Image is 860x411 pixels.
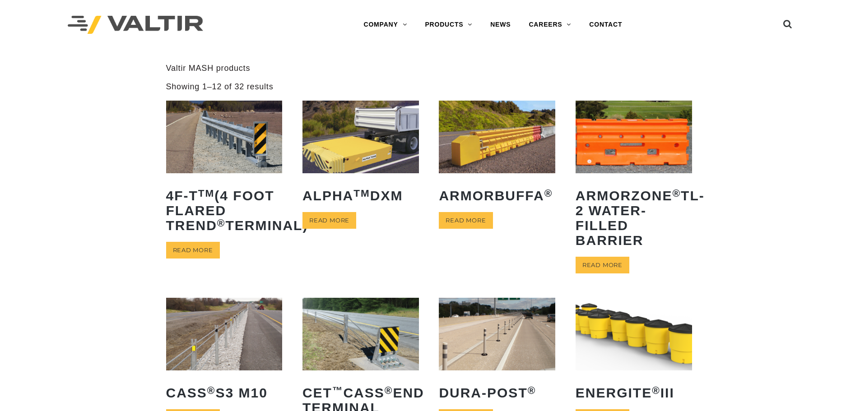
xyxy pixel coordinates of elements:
sup: ® [528,385,536,396]
a: CONTACT [580,16,631,34]
a: Dura-Post® [439,298,555,407]
sup: ® [207,385,216,396]
a: COMPANY [354,16,416,34]
h2: ArmorBuffa [439,181,555,210]
a: 4F-TTM(4 Foot Flared TREND®Terminal) [166,101,283,240]
a: Read more about “4F-TTM (4 Foot Flared TREND® Terminal)” [166,242,220,259]
h2: CASS S3 M10 [166,379,283,407]
a: PRODUCTS [416,16,481,34]
sup: ® [544,188,553,199]
h2: ENERGITE III [576,379,692,407]
a: ENERGITE®III [576,298,692,407]
a: ALPHATMDXM [302,101,419,210]
a: ArmorZone®TL-2 Water-Filled Barrier [576,101,692,254]
a: Read more about “ALPHATM DXM” [302,212,356,229]
p: Valtir MASH products [166,63,694,74]
sup: ® [217,217,226,229]
a: ArmorBuffa® [439,101,555,210]
a: CAREERS [520,16,580,34]
a: Read more about “ArmorZone® TL-2 Water-Filled Barrier” [576,257,629,273]
h2: Dura-Post [439,379,555,407]
a: NEWS [481,16,520,34]
a: CASS®S3 M10 [166,298,283,407]
sup: ® [652,385,660,396]
sup: ™ [332,385,344,396]
sup: TM [353,188,370,199]
sup: TM [198,188,215,199]
h2: 4F-T (4 Foot Flared TREND Terminal) [166,181,283,240]
img: Valtir [68,16,203,34]
p: Showing 1–12 of 32 results [166,82,274,92]
sup: ® [672,188,681,199]
h2: ALPHA DXM [302,181,419,210]
h2: ArmorZone TL-2 Water-Filled Barrier [576,181,692,254]
a: Read more about “ArmorBuffa®” [439,212,493,229]
sup: ® [385,385,393,396]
